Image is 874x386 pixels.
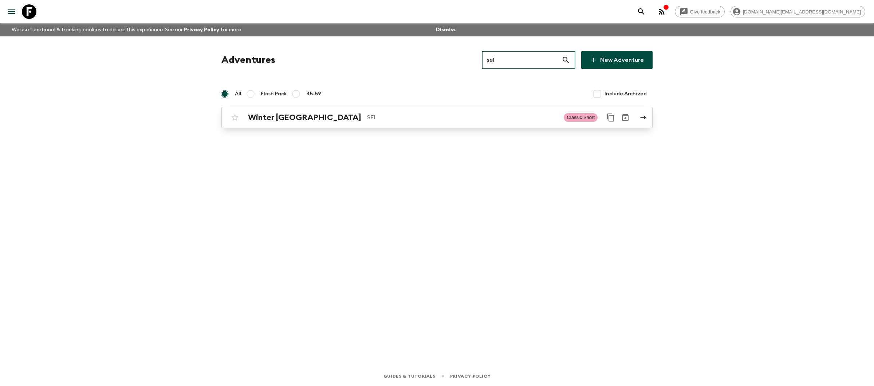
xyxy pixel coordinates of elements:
a: New Adventure [581,51,653,69]
span: Flash Pack [261,90,287,98]
span: Give feedback [686,9,724,15]
button: menu [4,4,19,19]
div: [DOMAIN_NAME][EMAIL_ADDRESS][DOMAIN_NAME] [731,6,865,17]
p: We use functional & tracking cookies to deliver this experience. See our for more. [9,23,245,36]
span: [DOMAIN_NAME][EMAIL_ADDRESS][DOMAIN_NAME] [739,9,865,15]
span: 45-59 [306,90,321,98]
a: Guides & Tutorials [383,372,436,380]
h1: Adventures [221,53,275,67]
a: Privacy Policy [450,372,491,380]
a: Give feedback [675,6,725,17]
input: e.g. AR1, Argentina [482,50,562,70]
button: Archive [618,110,633,125]
span: Classic Short [564,113,598,122]
h2: Winter [GEOGRAPHIC_DATA] [248,113,361,122]
a: Winter [GEOGRAPHIC_DATA]SE1Classic ShortDuplicate for 45-59Archive [221,107,653,128]
span: Include Archived [605,90,647,98]
button: Duplicate for 45-59 [603,110,618,125]
button: search adventures [634,4,649,19]
span: All [235,90,241,98]
button: Dismiss [434,25,457,35]
p: SE1 [367,113,558,122]
a: Privacy Policy [184,27,219,32]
